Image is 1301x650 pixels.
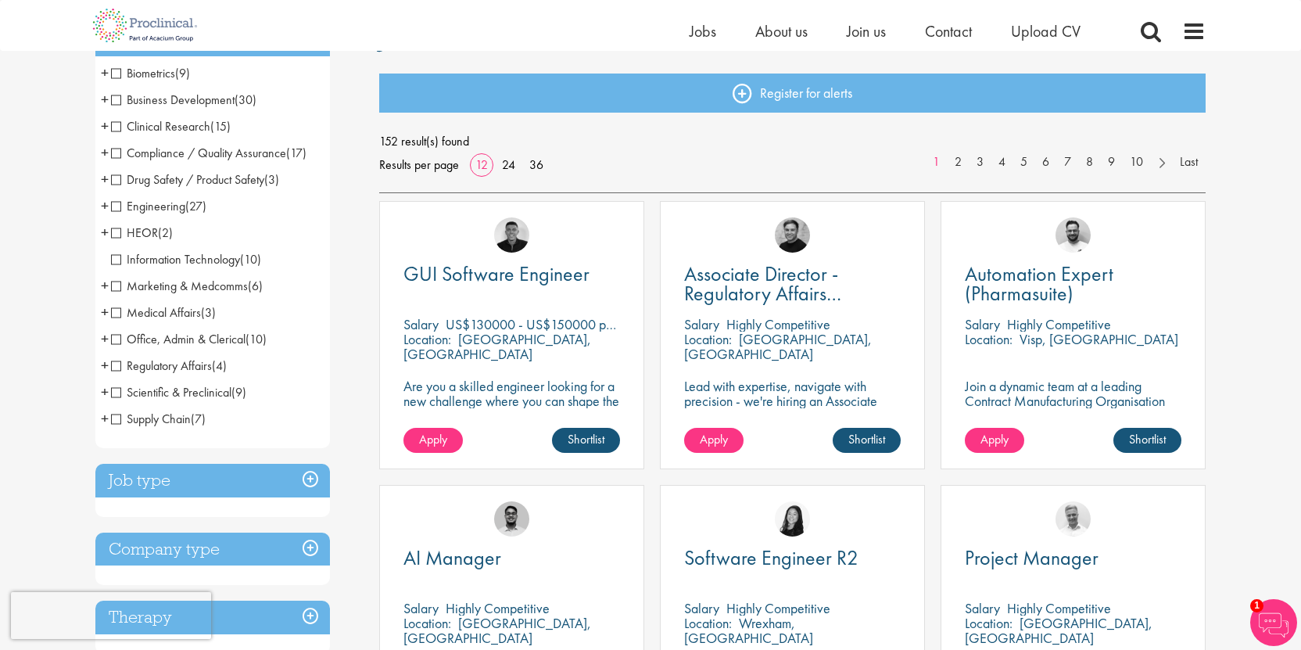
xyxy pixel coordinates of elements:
[1007,599,1111,617] p: Highly Competitive
[111,331,267,347] span: Office, Admin & Clerical
[191,411,206,427] span: (7)
[248,278,263,294] span: (6)
[111,171,264,188] span: Drug Safety / Product Safety
[419,431,447,447] span: Apply
[111,357,212,374] span: Regulatory Affairs
[403,330,591,363] p: [GEOGRAPHIC_DATA], [GEOGRAPHIC_DATA]
[965,599,1000,617] span: Salary
[925,21,972,41] span: Contact
[403,264,620,284] a: GUI Software Engineer
[231,384,246,400] span: (9)
[111,411,191,427] span: Supply Chain
[925,153,948,171] a: 1
[684,614,732,632] span: Location:
[101,194,109,217] span: +
[403,614,451,632] span: Location:
[980,431,1009,447] span: Apply
[111,198,206,214] span: Engineering
[1056,153,1079,171] a: 7
[684,264,901,303] a: Associate Director - Regulatory Affairs Consultant
[1020,330,1178,348] p: Visp, [GEOGRAPHIC_DATA]
[552,428,620,453] a: Shortlist
[969,153,991,171] a: 3
[403,544,501,571] span: AI Manager
[684,544,858,571] span: Software Engineer R2
[1172,153,1206,171] a: Last
[684,599,719,617] span: Salary
[1078,153,1101,171] a: 8
[95,464,330,497] div: Job type
[965,315,1000,333] span: Salary
[111,145,306,161] span: Compliance / Quality Assurance
[101,300,109,324] span: +
[1011,21,1081,41] a: Upload CV
[101,380,109,404] span: +
[240,251,261,268] span: (10)
[101,221,109,244] span: +
[684,548,901,568] a: Software Engineer R2
[684,330,732,348] span: Location:
[1055,217,1091,253] img: Emile De Beer
[1007,315,1111,333] p: Highly Competitive
[446,315,655,333] p: US$130000 - US$150000 per annum
[111,278,248,294] span: Marketing & Medcomms
[101,274,109,297] span: +
[494,217,529,253] a: Christian Andersen
[700,431,728,447] span: Apply
[95,601,330,634] div: Therapy
[111,171,279,188] span: Drug Safety / Product Safety
[403,548,620,568] a: AI Manager
[101,354,109,377] span: +
[1100,153,1123,171] a: 9
[684,315,719,333] span: Salary
[524,156,549,173] a: 36
[210,118,231,135] span: (15)
[965,614,1152,647] p: [GEOGRAPHIC_DATA], [GEOGRAPHIC_DATA]
[965,330,1012,348] span: Location:
[403,260,590,287] span: GUI Software Engineer
[95,533,330,566] h3: Company type
[726,315,830,333] p: Highly Competitive
[101,407,109,430] span: +
[101,61,109,84] span: +
[111,304,201,321] span: Medical Affairs
[775,501,810,537] a: Numhom Sudsok
[111,411,206,427] span: Supply Chain
[755,21,808,41] a: About us
[111,224,173,241] span: HEOR
[111,357,227,374] span: Regulatory Affairs
[286,145,306,161] span: (17)
[379,130,1206,153] span: 152 result(s) found
[11,592,211,639] iframe: reCAPTCHA
[403,599,439,617] span: Salary
[111,251,261,268] span: Information Technology
[470,156,493,173] a: 12
[111,118,231,135] span: Clinical Research
[684,330,872,363] p: [GEOGRAPHIC_DATA], [GEOGRAPHIC_DATA]
[111,118,210,135] span: Clinical Research
[847,21,886,41] a: Join us
[690,21,716,41] a: Jobs
[101,167,109,191] span: +
[965,379,1181,453] p: Join a dynamic team at a leading Contract Manufacturing Organisation (CMO) and contribute to grou...
[726,599,830,617] p: Highly Competitive
[965,544,1099,571] span: Project Manager
[111,92,235,108] span: Business Development
[965,428,1024,453] a: Apply
[1122,153,1151,171] a: 10
[246,331,267,347] span: (10)
[965,260,1113,307] span: Automation Expert (Pharmasuite)
[1250,599,1263,612] span: 1
[965,548,1181,568] a: Project Manager
[775,217,810,253] img: Peter Duvall
[111,384,246,400] span: Scientific & Preclinical
[1113,428,1181,453] a: Shortlist
[101,141,109,164] span: +
[991,153,1013,171] a: 4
